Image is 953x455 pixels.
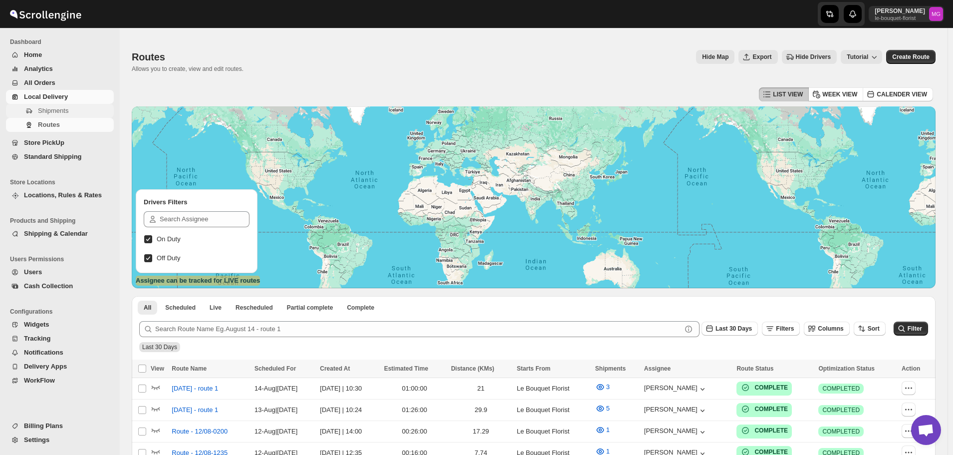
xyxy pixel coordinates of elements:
button: [DATE] - route 1 [166,402,224,418]
span: Shipments [595,365,626,372]
span: Standard Shipping [24,153,82,160]
span: Billing Plans [24,422,63,430]
button: Shipping & Calendar [6,227,114,241]
button: Map action label [696,50,734,64]
div: [DATE] | 10:24 [320,405,378,415]
span: Tutorial [847,53,868,60]
b: COMPLETE [754,427,788,434]
button: Routes [6,118,114,132]
span: Products and Shipping [10,217,115,225]
span: Live [210,304,222,312]
button: Locations, Rules & Rates [6,188,114,202]
button: All Orders [6,76,114,90]
button: Hide Drivers [782,50,837,64]
span: Configurations [10,308,115,316]
span: Shipments [38,107,68,114]
span: Home [24,51,42,58]
span: 14-Aug | [DATE] [254,385,297,392]
button: 1 [589,422,616,438]
span: Store PickUp [24,139,64,146]
p: Allows you to create, view and edit routes. [132,65,243,73]
span: COMPLETED [822,385,860,393]
div: 17.29 [451,427,511,437]
button: 5 [589,401,616,417]
span: 5 [606,405,610,412]
button: Notifications [6,346,114,360]
span: Filters [776,325,794,332]
button: Create Route [886,50,936,64]
span: Scheduled For [254,365,296,372]
div: [PERSON_NAME] [644,384,708,394]
button: 3 [589,379,616,395]
span: Export [752,53,771,61]
button: Users [6,265,114,279]
span: WEEK VIEW [822,90,857,98]
p: le-bouquet-florist [875,15,925,21]
button: Columns [804,322,849,336]
span: Complete [347,304,374,312]
span: Hide Map [702,53,728,61]
span: On Duty [157,235,181,243]
div: 01:00:00 [384,384,445,394]
span: Route Name [172,365,207,372]
span: Estimated Time [384,365,428,372]
span: Create Route [892,53,930,61]
button: Tutorial [841,50,882,64]
span: LIST VIEW [773,90,803,98]
button: LIST VIEW [759,87,809,101]
span: WorkFlow [24,377,55,384]
span: COMPLETED [822,406,860,414]
span: Melody Gluth [929,7,943,21]
span: 12-Aug | [DATE] [254,428,297,435]
span: Locations, Rules & Rates [24,191,102,199]
b: COMPLETE [754,384,788,391]
input: Search Assignee [160,211,249,227]
span: Starts From [517,365,550,372]
span: Action [902,365,920,372]
span: Columns [818,325,843,332]
button: WEEK VIEW [808,87,863,101]
span: 13-Aug | [DATE] [254,406,297,414]
button: Export [738,50,777,64]
span: Dashboard [10,38,115,46]
button: Route - 12/08-0200 [166,424,234,440]
div: Le Bouquet Florist [517,384,589,394]
button: Analytics [6,62,114,76]
button: Delivery Apps [6,360,114,374]
button: Cash Collection [6,279,114,293]
span: 1 [606,448,610,455]
span: Filter [908,325,922,332]
span: Analytics [24,65,53,72]
span: Partial complete [287,304,333,312]
span: COMPLETED [822,428,860,436]
span: Last 30 Days [142,344,177,351]
span: Route Status [736,365,773,372]
span: View [151,365,164,372]
span: Hide Drivers [796,53,831,61]
span: Sort [868,325,880,332]
div: 00:26:00 [384,427,445,437]
button: COMPLETE [740,383,788,393]
span: Routes [38,121,60,128]
button: [DATE] - route 1 [166,381,224,397]
p: [PERSON_NAME] [875,7,925,15]
span: Users [24,268,42,276]
span: Route - 12/08-0200 [172,427,228,437]
button: COMPLETE [740,426,788,436]
input: Search Route Name Eg.August 14 - route 1 [155,321,682,337]
span: All Orders [24,79,55,86]
span: Distance (KMs) [451,365,494,372]
b: COMPLETE [754,406,788,413]
button: Filters [762,322,800,336]
button: [PERSON_NAME] [644,406,708,416]
span: 3 [606,383,610,391]
span: Settings [24,436,49,444]
div: 29.9 [451,405,511,415]
span: Optimization Status [818,365,875,372]
span: Last 30 Days [715,325,752,332]
span: [DATE] - route 1 [172,405,218,415]
button: Last 30 Days [702,322,758,336]
button: CALENDER VIEW [863,87,933,101]
div: [PERSON_NAME] [644,427,708,437]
